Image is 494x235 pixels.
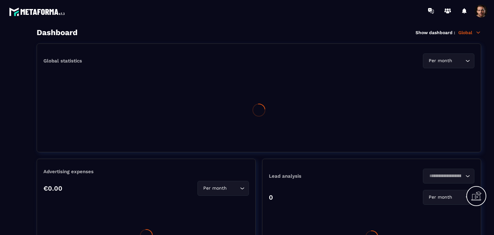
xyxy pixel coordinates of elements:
img: logo [9,6,67,18]
input: Search for option [427,173,464,180]
p: 0 [269,193,273,201]
p: Advertising expenses [43,169,249,174]
p: €0.00 [43,184,62,192]
div: Search for option [197,181,249,196]
input: Search for option [453,194,464,201]
span: Per month [202,185,228,192]
p: Global [458,30,481,35]
span: Per month [427,194,453,201]
div: Search for option [423,169,474,183]
span: Per month [427,57,453,64]
div: Search for option [423,53,474,68]
input: Search for option [453,57,464,64]
input: Search for option [228,185,238,192]
p: Show dashboard : [416,30,455,35]
div: Search for option [423,190,474,205]
p: Lead analysis [269,173,372,179]
p: Global statistics [43,58,82,64]
h3: Dashboard [37,28,78,37]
